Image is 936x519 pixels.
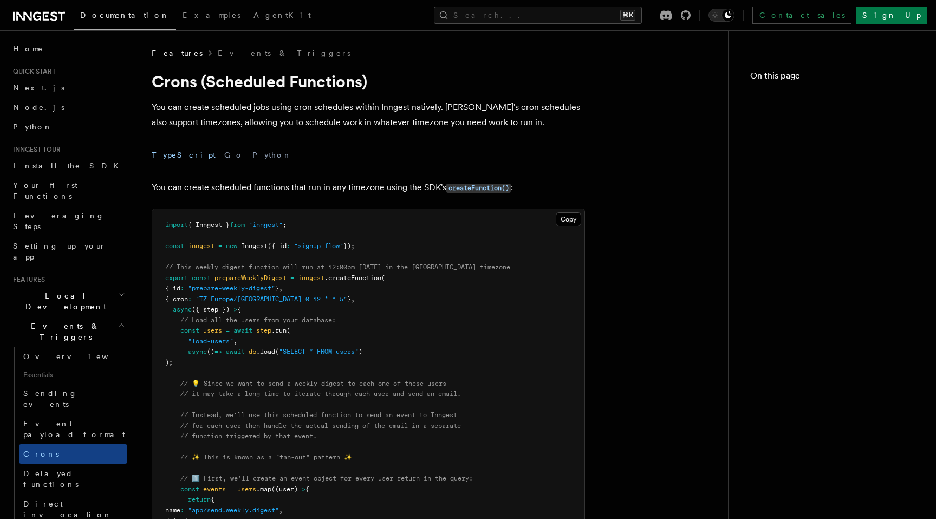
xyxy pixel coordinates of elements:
[23,352,135,361] span: Overview
[180,475,473,482] span: // 1️⃣ First, we'll create an event object for every user return in the query:
[9,117,127,137] a: Python
[19,384,127,414] a: Sending events
[256,348,275,355] span: .load
[180,284,184,292] span: :
[188,338,233,345] span: "load-users"
[207,348,214,355] span: ()
[19,414,127,444] a: Event payload format
[192,274,211,282] span: const
[305,485,309,493] span: {
[283,221,287,229] span: ;
[188,507,279,514] span: "app/send.weekly.digest"
[165,507,180,514] span: name
[708,9,734,22] button: Toggle dark mode
[23,419,125,439] span: Event payload format
[230,221,245,229] span: from
[218,48,350,59] a: Events & Triggers
[271,485,298,493] span: ((user)
[180,422,461,430] span: // for each user then handle the actual sending of the email in a separate
[173,306,192,313] span: async
[183,11,240,20] span: Examples
[446,184,511,193] code: createFunction()
[434,7,642,24] button: Search...⌘K
[165,284,180,292] span: { id
[188,221,230,229] span: { Inngest }
[165,221,188,229] span: import
[752,7,851,24] a: Contact sales
[211,496,214,503] span: {
[343,242,355,250] span: });
[9,176,127,206] a: Your first Functions
[9,39,127,59] a: Home
[9,290,118,312] span: Local Development
[298,274,324,282] span: inngest
[9,206,127,236] a: Leveraging Steps
[19,347,127,366] a: Overview
[233,338,237,345] span: ,
[271,327,287,334] span: .run
[165,242,184,250] span: const
[279,507,283,514] span: ,
[23,389,77,408] span: Sending events
[13,122,53,131] span: Python
[279,348,359,355] span: "SELECT * FROM users"
[351,295,355,303] span: ,
[9,286,127,316] button: Local Development
[9,316,127,347] button: Events & Triggers
[290,274,294,282] span: =
[9,321,118,342] span: Events & Triggers
[252,143,292,167] button: Python
[19,366,127,384] span: Essentials
[9,67,56,76] span: Quick start
[237,485,256,493] span: users
[80,11,170,20] span: Documentation
[294,242,343,250] span: "signup-flow"
[347,295,351,303] span: }
[203,327,222,334] span: users
[188,295,192,303] span: :
[226,242,237,250] span: new
[224,143,244,167] button: Go
[218,242,222,250] span: =
[196,295,347,303] span: "TZ=Europe/[GEOGRAPHIC_DATA] 0 12 * * 5"
[226,327,230,334] span: =
[750,69,914,87] h4: On this page
[180,453,352,461] span: // ✨ This is known as a "fan-out" pattern ✨
[9,145,61,154] span: Inngest tour
[275,284,279,292] span: }
[324,274,381,282] span: .createFunction
[180,380,446,387] span: // 💡 Since we want to send a weekly digest to each one of these users
[214,274,287,282] span: prepareWeeklyDigest
[9,98,127,117] a: Node.js
[180,411,457,419] span: // Instead, we'll use this scheduled function to send an event to Inngest
[298,485,305,493] span: =>
[188,348,207,355] span: async
[275,348,279,355] span: (
[74,3,176,30] a: Documentation
[165,295,188,303] span: { cron
[152,72,585,91] h1: Crons (Scheduled Functions)
[180,316,336,324] span: // Load all the users from your database:
[359,348,362,355] span: )
[249,221,283,229] span: "inngest"
[165,359,173,366] span: );
[23,450,59,458] span: Crons
[180,485,199,493] span: const
[19,464,127,494] a: Delayed functions
[176,3,247,29] a: Examples
[237,306,241,313] span: {
[9,78,127,98] a: Next.js
[180,507,184,514] span: :
[556,212,581,226] button: Copy
[13,103,64,112] span: Node.js
[23,499,112,519] span: Direct invocation
[287,327,290,334] span: (
[19,444,127,464] a: Crons
[180,327,199,334] span: const
[247,3,317,29] a: AgentKit
[381,274,385,282] span: (
[214,348,222,355] span: =>
[256,485,271,493] span: .map
[180,432,317,440] span: // function triggered by that event.
[9,236,127,267] a: Setting up your app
